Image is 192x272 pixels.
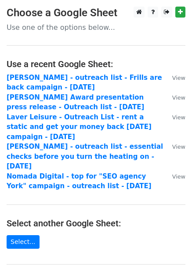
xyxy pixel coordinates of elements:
a: View [163,113,185,121]
small: View [172,173,185,180]
p: Use one of the options below... [7,23,185,32]
a: [PERSON_NAME] Award presentation press release - Outreach list - [DATE] [7,93,144,111]
a: Nomada Digital - top for "SEO agency York" campaign - outreach list - [DATE] [7,172,152,190]
a: [PERSON_NAME] - outreach list - Frills are back campaign - [DATE] [7,74,162,92]
a: Select... [7,235,40,249]
a: View [163,93,185,101]
a: View [163,74,185,82]
small: View [172,114,185,121]
a: [PERSON_NAME] - outreach list - essential checks before you turn the heating on - [DATE] [7,143,163,170]
h4: Use a recent Google Sheet: [7,59,185,69]
small: View [172,143,185,150]
a: Laver Leisure - Outreach List - rent a static and get your money back [DATE] campaign - [DATE] [7,113,152,141]
small: View [172,94,185,101]
a: View [163,172,185,180]
h4: Select another Google Sheet: [7,218,185,229]
a: View [163,143,185,150]
h3: Choose a Google Sheet [7,7,185,19]
small: View [172,75,185,81]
